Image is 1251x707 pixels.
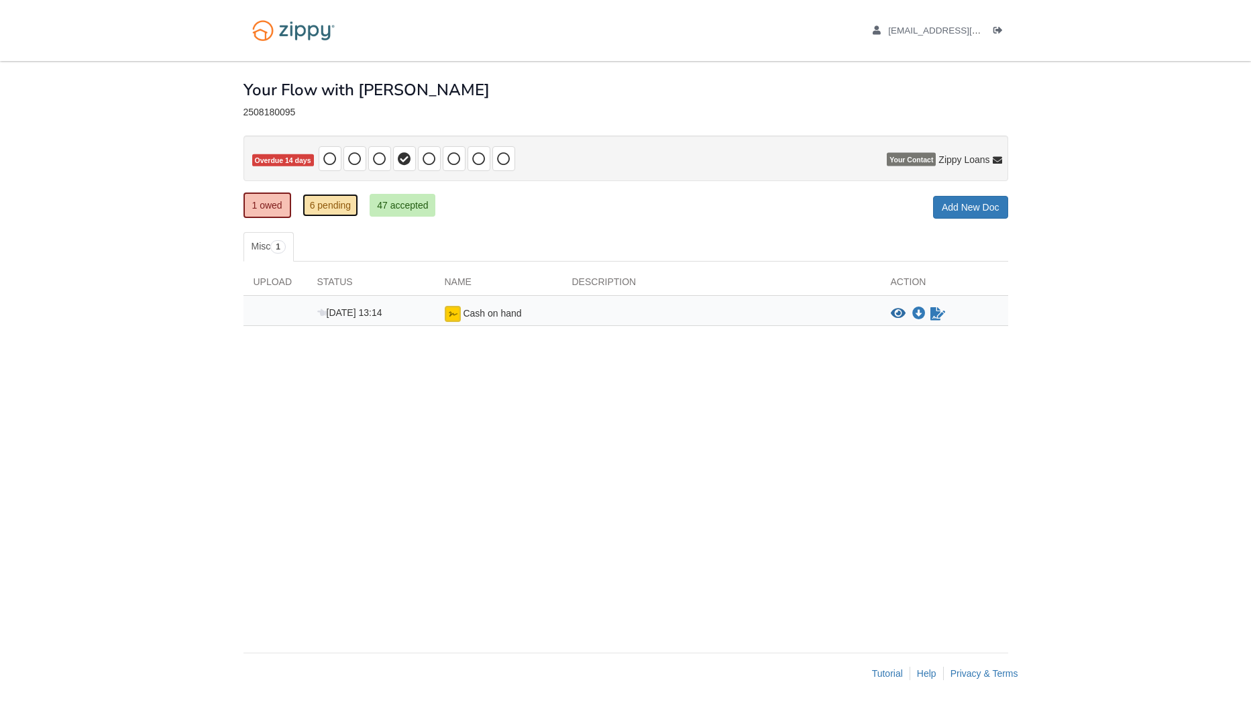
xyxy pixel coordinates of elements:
a: Add New Doc [933,196,1008,219]
a: Privacy & Terms [950,668,1018,679]
a: Log out [993,25,1008,39]
span: Overdue 14 days [252,154,314,167]
span: Your Contact [887,153,936,166]
a: Tutorial [872,668,903,679]
a: 6 pending [303,194,359,217]
h1: Your Flow with [PERSON_NAME] [243,81,490,99]
a: Download Cash on hand [912,309,926,319]
div: Upload [243,275,307,295]
img: Logo [243,13,343,48]
div: Action [881,275,1008,295]
div: Name [435,275,562,295]
button: View Cash on hand [891,307,906,321]
span: 1 [270,240,286,254]
a: Help [917,668,936,679]
a: 47 accepted [370,194,435,217]
div: Description [562,275,881,295]
a: 1 owed [243,193,291,218]
div: Status [307,275,435,295]
span: Cash on hand [463,308,521,319]
span: Zippy Loans [938,153,989,166]
a: Sign Form [929,306,946,322]
div: 2508180095 [243,107,1008,118]
span: eolivares@blueleafresidential.com [888,25,1042,36]
img: Ready for you to esign [445,306,461,322]
a: Misc [243,232,294,262]
a: edit profile [873,25,1042,39]
span: [DATE] 13:14 [317,307,382,318]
